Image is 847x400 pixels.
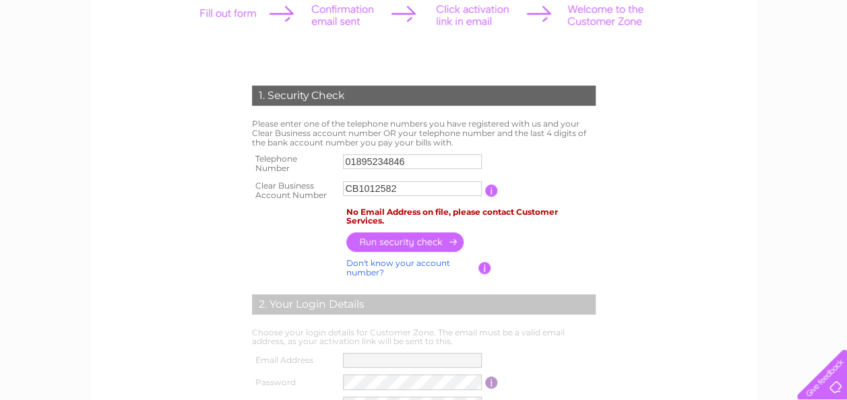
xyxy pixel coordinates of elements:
[478,262,491,274] input: Information
[485,185,498,197] input: Information
[730,57,770,67] a: Telecoms
[249,325,599,350] td: Choose your login details for Customer Zone. The email must be a valid email address, as your act...
[106,7,743,65] div: Clear Business is a trading name of Verastar Limited (registered in [GEOGRAPHIC_DATA] No. 3667643...
[346,258,450,277] a: Don't know your account number?
[806,57,839,67] a: Contact
[249,116,599,150] td: Please enter one of the telephone numbers you have registered with us and your Clear Business acc...
[249,150,340,177] th: Telephone Number
[252,86,596,106] div: 1. Security Check
[485,376,498,389] input: Information
[692,57,722,67] a: Energy
[593,7,686,24] a: 0333 014 3131
[249,349,340,371] th: Email Address
[249,177,340,204] th: Clear Business Account Number
[30,35,98,76] img: logo.png
[658,57,684,67] a: Water
[249,371,340,393] th: Password
[252,294,596,314] div: 2. Your Login Details
[778,57,798,67] a: Blog
[343,204,599,230] td: No Email Address on file, please contact Customer Services.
